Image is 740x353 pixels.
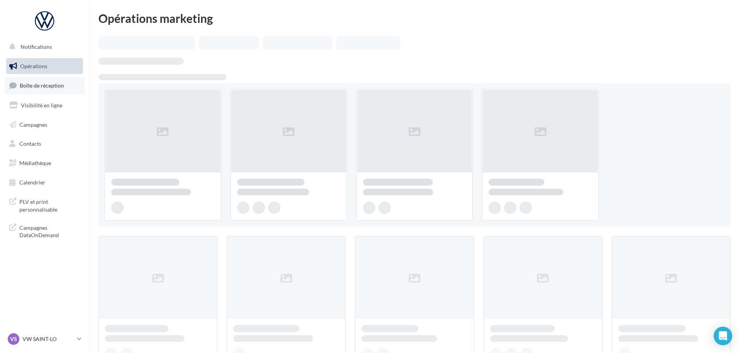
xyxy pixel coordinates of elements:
[5,219,84,242] a: Campagnes DataOnDemand
[5,117,84,133] a: Campagnes
[5,155,84,171] a: Médiathèque
[19,222,80,239] span: Campagnes DataOnDemand
[20,63,47,69] span: Opérations
[22,335,74,343] p: VW SAINT-LO
[5,136,84,152] a: Contacts
[21,102,62,108] span: Visibilité en ligne
[5,97,84,114] a: Visibilité en ligne
[5,39,81,55] button: Notifications
[5,193,84,216] a: PLV et print personnalisable
[19,196,80,213] span: PLV et print personnalisable
[10,335,17,343] span: VS
[6,332,83,346] a: VS VW SAINT-LO
[19,140,41,147] span: Contacts
[5,174,84,191] a: Calendrier
[19,160,51,166] span: Médiathèque
[5,77,84,94] a: Boîte de réception
[21,43,52,50] span: Notifications
[98,12,731,24] div: Opérations marketing
[19,121,47,127] span: Campagnes
[19,179,45,186] span: Calendrier
[5,58,84,74] a: Opérations
[714,327,732,345] div: Open Intercom Messenger
[20,82,64,89] span: Boîte de réception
